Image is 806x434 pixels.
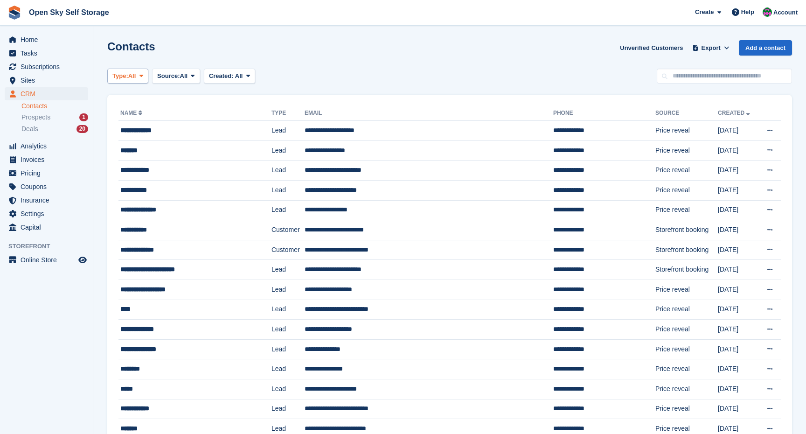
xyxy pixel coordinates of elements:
[77,254,88,266] a: Preview store
[21,253,76,266] span: Online Store
[235,72,243,79] span: All
[25,5,113,20] a: Open Sky Self Storage
[305,106,553,121] th: Email
[5,153,88,166] a: menu
[655,240,718,260] td: Storefront booking
[773,8,798,17] span: Account
[271,240,305,260] td: Customer
[271,339,305,359] td: Lead
[695,7,714,17] span: Create
[5,87,88,100] a: menu
[128,71,136,81] span: All
[21,113,50,122] span: Prospects
[718,200,758,220] td: [DATE]
[204,69,255,84] button: Created: All
[655,220,718,240] td: Storefront booking
[271,220,305,240] td: Customer
[271,180,305,200] td: Lead
[21,207,76,220] span: Settings
[718,300,758,320] td: [DATE]
[21,112,88,122] a: Prospects 1
[21,180,76,193] span: Coupons
[21,194,76,207] span: Insurance
[655,280,718,300] td: Price reveal
[5,47,88,60] a: menu
[718,399,758,419] td: [DATE]
[739,40,792,56] a: Add a contact
[21,124,88,134] a: Deals 20
[21,74,76,87] span: Sites
[5,140,88,153] a: menu
[5,60,88,73] a: menu
[21,125,38,133] span: Deals
[271,140,305,161] td: Lead
[655,260,718,280] td: Storefront booking
[21,102,88,111] a: Contacts
[655,121,718,141] td: Price reveal
[271,121,305,141] td: Lead
[741,7,754,17] span: Help
[655,161,718,181] td: Price reveal
[718,220,758,240] td: [DATE]
[718,339,758,359] td: [DATE]
[157,71,180,81] span: Source:
[271,359,305,379] td: Lead
[718,140,758,161] td: [DATE]
[718,379,758,399] td: [DATE]
[271,161,305,181] td: Lead
[21,153,76,166] span: Invoices
[5,221,88,234] a: menu
[763,7,772,17] img: Richard Baker
[655,339,718,359] td: Price reveal
[718,180,758,200] td: [DATE]
[271,379,305,399] td: Lead
[655,320,718,340] td: Price reveal
[718,280,758,300] td: [DATE]
[271,280,305,300] td: Lead
[120,110,144,116] a: Name
[5,194,88,207] a: menu
[152,69,200,84] button: Source: All
[655,180,718,200] td: Price reveal
[21,167,76,180] span: Pricing
[5,180,88,193] a: menu
[21,60,76,73] span: Subscriptions
[5,207,88,220] a: menu
[271,300,305,320] td: Lead
[271,200,305,220] td: Lead
[271,260,305,280] td: Lead
[21,221,76,234] span: Capital
[21,47,76,60] span: Tasks
[655,379,718,399] td: Price reveal
[655,106,718,121] th: Source
[21,140,76,153] span: Analytics
[718,320,758,340] td: [DATE]
[79,113,88,121] div: 1
[8,242,93,251] span: Storefront
[271,106,305,121] th: Type
[616,40,687,56] a: Unverified Customers
[690,40,731,56] button: Export
[7,6,21,20] img: stora-icon-8386f47178a22dfd0bd8f6a31ec36ba5ce8667c1dd55bd0f319d3a0aa187defe.svg
[21,87,76,100] span: CRM
[718,161,758,181] td: [DATE]
[718,240,758,260] td: [DATE]
[107,40,155,53] h1: Contacts
[702,43,721,53] span: Export
[655,200,718,220] td: Price reveal
[21,33,76,46] span: Home
[271,320,305,340] td: Lead
[180,71,188,81] span: All
[655,399,718,419] td: Price reveal
[5,33,88,46] a: menu
[5,253,88,266] a: menu
[271,399,305,419] td: Lead
[5,74,88,87] a: menu
[655,300,718,320] td: Price reveal
[655,140,718,161] td: Price reveal
[209,72,234,79] span: Created:
[718,121,758,141] td: [DATE]
[553,106,655,121] th: Phone
[5,167,88,180] a: menu
[718,359,758,379] td: [DATE]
